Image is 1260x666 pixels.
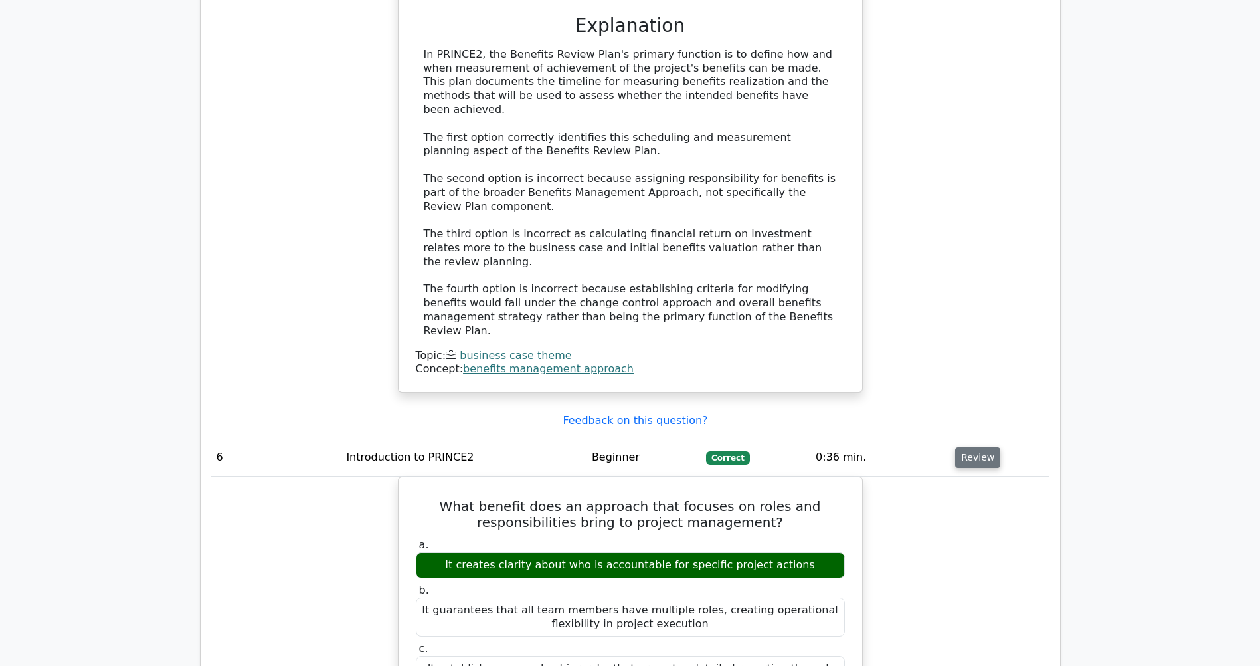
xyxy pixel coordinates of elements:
h5: What benefit does an approach that focuses on roles and responsibilities bring to project managem... [414,499,846,530]
span: a. [419,538,429,551]
a: Feedback on this question? [563,414,707,427]
div: Concept: [416,362,845,376]
span: c. [419,642,428,655]
span: Correct [706,451,749,465]
td: 0:36 min. [810,439,950,477]
button: Review [955,447,1000,468]
td: 6 [211,439,341,477]
div: It creates clarity about who is accountable for specific project actions [416,552,845,578]
span: b. [419,584,429,596]
a: business case theme [460,349,571,362]
div: It guarantees that all team members have multiple roles, creating operational flexibility in proj... [416,598,845,637]
td: Introduction to PRINCE2 [341,439,586,477]
td: Beginner [586,439,701,477]
div: In PRINCE2, the Benefits Review Plan's primary function is to define how and when measurement of ... [424,48,837,338]
a: benefits management approach [463,362,634,375]
div: Topic: [416,349,845,363]
h3: Explanation [424,15,837,37]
